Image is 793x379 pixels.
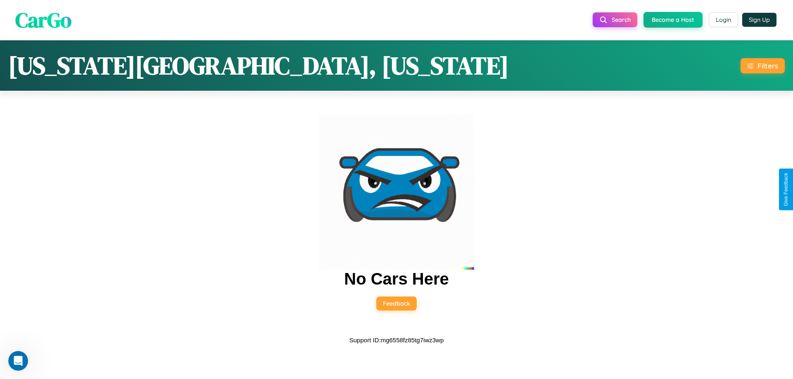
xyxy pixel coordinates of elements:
[319,115,474,270] img: car
[742,13,776,27] button: Sign Up
[643,12,703,28] button: Become a Host
[741,58,785,73] button: Filters
[612,16,631,24] span: Search
[593,12,637,27] button: Search
[344,270,449,288] h2: No Cars Here
[15,5,71,34] span: CarGo
[376,297,417,311] button: Feedback
[349,334,444,346] p: Support ID: mg6558fz85tg7iwz3wp
[8,351,28,371] iframe: Intercom live chat
[757,61,778,70] div: Filters
[709,12,738,27] button: Login
[8,49,509,82] h1: [US_STATE][GEOGRAPHIC_DATA], [US_STATE]
[783,173,789,206] div: Give Feedback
